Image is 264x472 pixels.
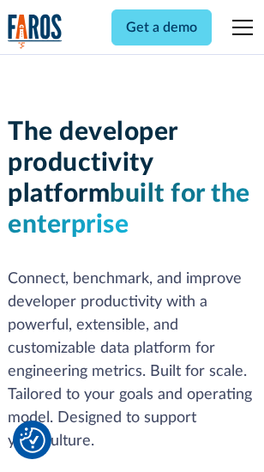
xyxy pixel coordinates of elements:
[8,14,63,49] img: Logo of the analytics and reporting company Faros.
[8,14,63,49] a: home
[20,427,45,453] img: Revisit consent button
[20,427,45,453] button: Cookie Settings
[111,9,212,45] a: Get a demo
[8,181,250,238] span: built for the enterprise
[222,7,256,48] div: menu
[8,117,256,240] h1: The developer productivity platform
[8,268,256,453] p: Connect, benchmark, and improve developer productivity with a powerful, extensible, and customiza...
